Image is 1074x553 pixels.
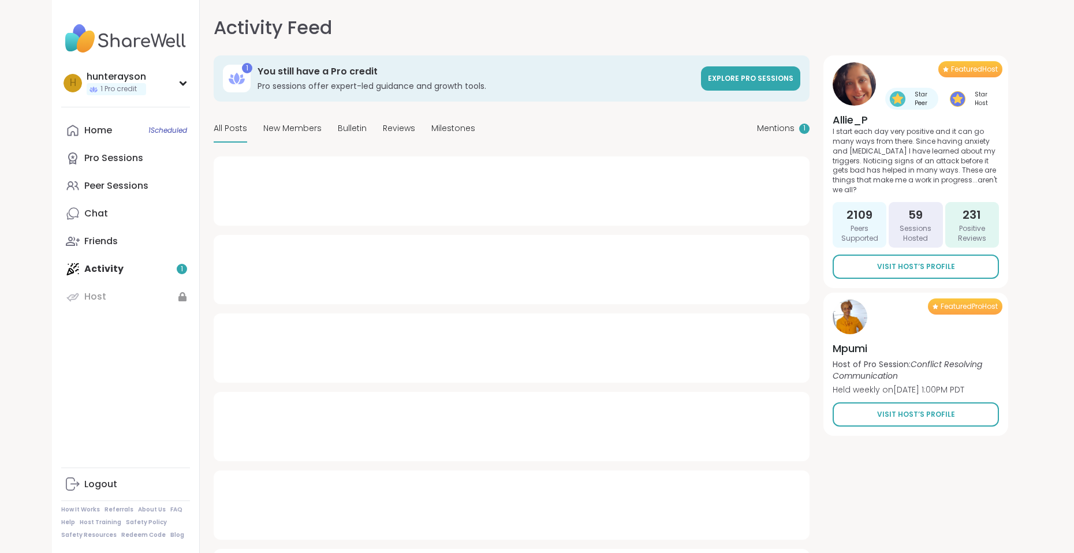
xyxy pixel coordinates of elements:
[833,384,999,395] p: Held weekly on [DATE] 1:00PM PDT
[105,506,133,514] a: Referrals
[431,122,475,134] span: Milestones
[214,14,332,42] h1: Activity Feed
[941,302,998,311] span: Featured Pro Host
[87,70,146,83] div: hunterayson
[126,518,167,526] a: Safety Policy
[833,255,999,279] a: Visit Host’s Profile
[833,300,867,334] img: Mpumi
[84,152,143,165] div: Pro Sessions
[258,80,694,92] h3: Pro sessions offer expert-led guidance and growth tools.
[170,531,184,539] a: Blog
[968,90,994,107] span: Star Host
[908,90,934,107] span: Star Peer
[837,224,882,244] span: Peers Supported
[100,84,137,94] span: 1 Pro credit
[877,261,955,272] span: Visit Host’s Profile
[893,224,938,244] span: Sessions Hosted
[950,224,994,244] span: Positive Reviews
[148,126,187,135] span: 1 Scheduled
[890,91,905,107] img: Star Peer
[214,122,247,134] span: All Posts
[951,65,998,74] span: Featured Host
[80,518,121,526] a: Host Training
[757,122,795,134] span: Mentions
[61,172,190,200] a: Peer Sessions
[61,283,190,311] a: Host
[833,358,999,382] p: Host of Pro Session:
[833,358,982,382] i: Conflict Resolving Communication
[242,63,252,73] div: 1
[701,66,800,91] a: Explore Pro sessions
[833,341,999,356] h4: Mpumi
[963,207,981,223] span: 231
[833,113,999,127] h4: Allie_P
[84,290,106,303] div: Host
[61,200,190,227] a: Chat
[61,227,190,255] a: Friends
[61,506,100,514] a: How It Works
[84,235,118,248] div: Friends
[338,122,367,134] span: Bulletin
[258,65,694,78] h3: You still have a Pro credit
[908,207,923,223] span: 59
[61,518,75,526] a: Help
[833,62,876,106] img: Allie_P
[263,122,322,134] span: New Members
[950,91,965,107] img: Star Host
[846,207,872,223] span: 2109
[121,531,166,539] a: Redeem Code
[70,76,76,91] span: h
[708,73,793,83] span: Explore Pro sessions
[833,127,999,195] p: I start each day very positive and it can go many ways from there. Since having anxiety and [MEDI...
[84,124,112,137] div: Home
[84,207,108,220] div: Chat
[61,144,190,172] a: Pro Sessions
[61,18,190,59] img: ShareWell Nav Logo
[803,124,805,133] span: 1
[84,478,117,491] div: Logout
[61,117,190,144] a: Home1Scheduled
[84,180,148,192] div: Peer Sessions
[61,531,117,539] a: Safety Resources
[877,409,955,420] span: Visit Host’s Profile
[833,402,999,427] a: Visit Host’s Profile
[61,470,190,498] a: Logout
[383,122,415,134] span: Reviews
[170,506,182,514] a: FAQ
[138,506,166,514] a: About Us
